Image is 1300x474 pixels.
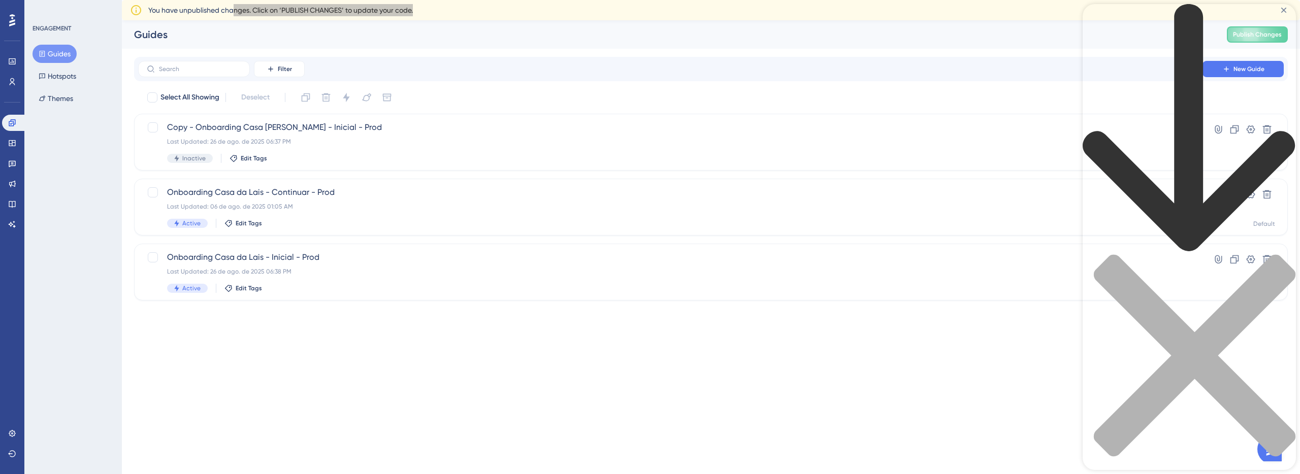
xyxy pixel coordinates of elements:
span: You have unpublished changes. Click on ‘PUBLISH CHANGES’ to update your code. [148,4,413,16]
button: Edit Tags [224,219,262,227]
span: Filter [278,65,292,73]
span: Need Help? [24,3,63,15]
img: launcher-image-alternative-text [3,6,21,24]
span: Edit Tags [241,154,267,162]
div: Last Updated: 06 de ago. de 2025 01:05 AM [167,202,1174,211]
span: Inactive [182,154,206,162]
span: Edit Tags [236,219,262,227]
span: Onboarding Casa da Lais - Continuar - Prod [167,186,1174,198]
button: Guides [32,45,77,63]
button: Deselect [232,88,279,107]
button: Hotspots [32,67,82,85]
span: Copy - Onboarding Casa [PERSON_NAME] - Inicial - Prod [167,121,1174,133]
div: Guides [134,27,1201,42]
div: Last Updated: 26 de ago. de 2025 06:38 PM [167,267,1174,276]
span: Edit Tags [236,284,262,292]
button: Edit Tags [224,284,262,292]
span: Select All Showing [160,91,219,104]
div: ENGAGEMENT [32,24,71,32]
div: Last Updated: 26 de ago. de 2025 06:37 PM [167,138,1174,146]
button: Themes [32,89,79,108]
button: Edit Tags [230,154,267,162]
input: Search [159,65,241,73]
button: Filter [254,61,305,77]
span: Active [182,284,201,292]
span: Onboarding Casa da Lais - Inicial - Prod [167,251,1174,263]
span: Active [182,219,201,227]
span: Deselect [241,91,270,104]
